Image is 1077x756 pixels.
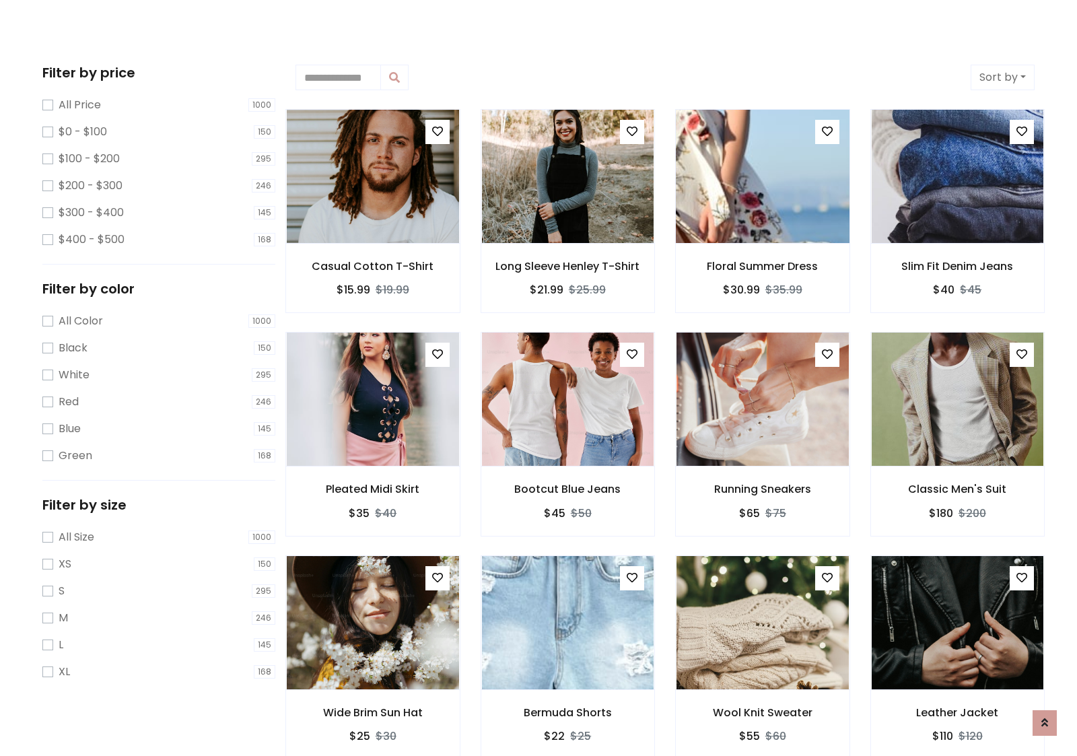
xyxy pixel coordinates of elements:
[960,282,981,298] del: $45
[481,483,655,495] h6: Bootcut Blue Jeans
[376,728,396,744] del: $30
[376,282,409,298] del: $19.99
[932,730,953,743] h6: $110
[959,506,986,521] del: $200
[739,507,760,520] h6: $65
[929,507,953,520] h6: $180
[765,728,786,744] del: $60
[739,730,760,743] h6: $55
[959,728,983,744] del: $120
[252,368,275,382] span: 295
[337,283,370,296] h6: $15.99
[59,124,107,140] label: $0 - $100
[254,449,275,462] span: 168
[252,395,275,409] span: 246
[59,178,123,194] label: $200 - $300
[349,730,370,743] h6: $25
[375,506,396,521] del: $40
[570,728,591,744] del: $25
[59,421,81,437] label: Blue
[42,65,275,81] h5: Filter by price
[59,664,70,680] label: XL
[530,283,563,296] h6: $21.99
[349,507,370,520] h6: $35
[765,506,786,521] del: $75
[286,260,460,273] h6: Casual Cotton T-Shirt
[59,610,68,626] label: M
[252,152,275,166] span: 295
[765,282,802,298] del: $35.99
[42,281,275,297] h5: Filter by color
[871,483,1045,495] h6: Classic Men's Suit
[59,340,88,356] label: Black
[59,367,90,383] label: White
[254,422,275,436] span: 145
[933,283,954,296] h6: $40
[248,314,275,328] span: 1000
[871,706,1045,719] h6: Leather Jacket
[481,260,655,273] h6: Long Sleeve Henley T-Shirt
[59,313,103,329] label: All Color
[569,282,606,298] del: $25.99
[59,529,94,545] label: All Size
[59,151,120,167] label: $100 - $200
[676,260,849,273] h6: Floral Summer Dress
[481,706,655,719] h6: Bermuda Shorts
[871,260,1045,273] h6: Slim Fit Denim Jeans
[254,665,275,679] span: 168
[676,706,849,719] h6: Wool Knit Sweater
[571,506,592,521] del: $50
[252,179,275,193] span: 246
[248,530,275,544] span: 1000
[42,497,275,513] h5: Filter by size
[544,507,565,520] h6: $45
[544,730,565,743] h6: $22
[723,283,760,296] h6: $30.99
[286,706,460,719] h6: Wide Brim Sun Hat
[254,206,275,219] span: 145
[59,556,71,572] label: XS
[971,65,1035,90] button: Sort by
[59,394,79,410] label: Red
[252,611,275,625] span: 246
[59,97,101,113] label: All Price
[254,638,275,652] span: 145
[254,341,275,355] span: 150
[254,557,275,571] span: 150
[59,583,65,599] label: S
[248,98,275,112] span: 1000
[59,232,125,248] label: $400 - $500
[286,483,460,495] h6: Pleated Midi Skirt
[254,125,275,139] span: 150
[59,448,92,464] label: Green
[59,637,63,653] label: L
[676,483,849,495] h6: Running Sneakers
[252,584,275,598] span: 295
[59,205,124,221] label: $300 - $400
[254,233,275,246] span: 168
